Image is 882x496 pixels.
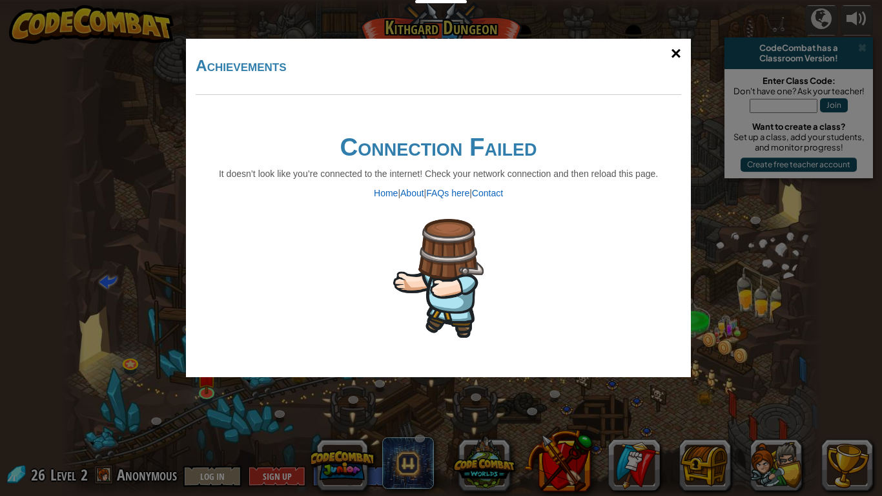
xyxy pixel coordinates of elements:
div: × [661,35,691,72]
h1: Connection Failed [212,134,664,161]
span: | [398,188,400,198]
span: | [469,188,472,198]
a: Home [374,188,398,198]
a: About [400,188,424,198]
a: Contact [472,188,503,198]
span: | [424,188,427,198]
a: FAQs here [426,188,469,198]
img: 404_3.png [393,219,484,338]
h3: Achievements [196,57,681,75]
p: It doesn’t look like you’re connected to the internet! Check your network connection and then rel... [212,167,664,180]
